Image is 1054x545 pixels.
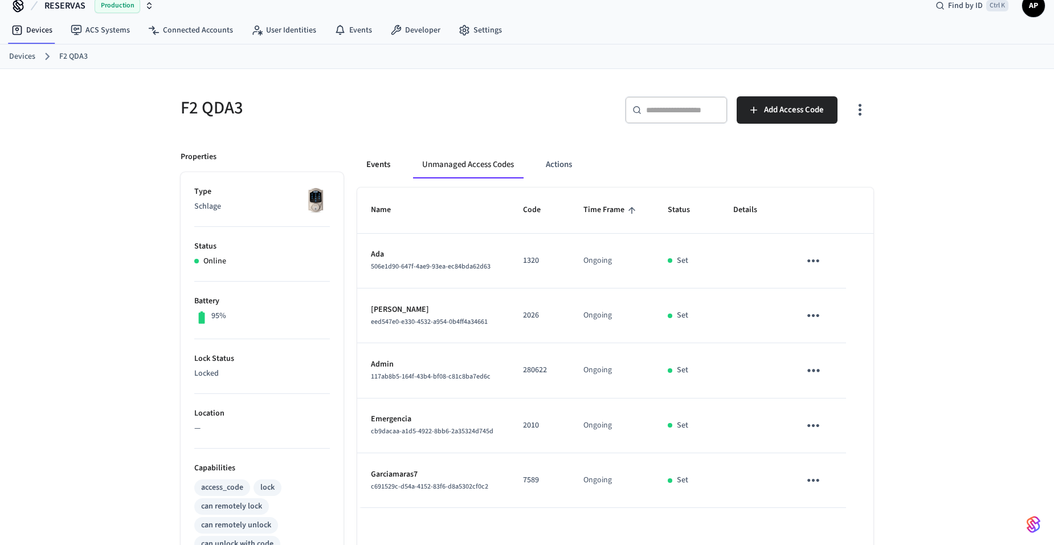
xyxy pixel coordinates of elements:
p: 1320 [523,255,556,267]
p: 2010 [523,420,556,432]
td: Ongoing [570,343,654,398]
td: Ongoing [570,453,654,508]
p: Admin [371,359,496,371]
span: 117ab8b5-164f-43b4-bf08-c81c8ba7ed6c [371,372,491,381]
span: Status [668,201,705,219]
p: Set [677,474,688,486]
p: — [194,422,330,434]
p: 2026 [523,310,556,322]
p: Set [677,420,688,432]
p: Set [677,255,688,267]
p: Type [194,186,330,198]
a: Settings [450,20,511,40]
p: Ada [371,249,496,261]
p: 7589 [523,474,556,486]
a: Developer [381,20,450,40]
span: Code [523,201,555,219]
p: Properties [181,151,216,163]
td: Ongoing [570,398,654,453]
img: Schlage Sense Smart Deadbolt with Camelot Trim, Front [301,186,330,214]
button: Events [357,151,399,178]
p: Garciamaras7 [371,469,496,481]
a: ACS Systems [62,20,139,40]
p: 95% [211,310,226,322]
a: User Identities [242,20,325,40]
span: Time Frame [583,201,639,219]
p: 280622 [523,364,556,376]
p: [PERSON_NAME] [371,304,496,316]
p: Set [677,310,688,322]
td: Ongoing [570,288,654,343]
span: Name [371,201,406,219]
span: c691529c-d54a-4152-83f6-d8a5302cf0c2 [371,482,488,491]
span: Details [733,201,772,219]
p: Online [203,255,226,267]
span: 506e1d90-647f-4ae9-93ea-ec84bda62d63 [371,262,491,271]
div: can remotely lock [201,501,262,513]
button: Add Access Code [737,96,838,124]
a: Events [325,20,381,40]
div: can remotely unlock [201,519,271,531]
p: Emergencia [371,413,496,425]
p: Battery [194,295,330,307]
table: sticky table [357,188,873,508]
p: Schlage [194,201,330,213]
div: lock [260,482,275,494]
span: cb9dacaa-a1d5-4922-8bb6-2a35324d745d [371,426,493,436]
a: Connected Accounts [139,20,242,40]
p: Location [194,408,330,420]
div: access_code [201,482,243,494]
span: eed547e0-e330-4532-a954-0b4ff4a34661 [371,317,488,327]
a: Devices [9,51,35,63]
button: Unmanaged Access Codes [413,151,523,178]
img: SeamLogoGradient.69752ec5.svg [1027,515,1040,534]
a: Devices [2,20,62,40]
p: Capabilities [194,462,330,474]
p: Lock Status [194,353,330,365]
span: Add Access Code [764,103,824,117]
a: F2 QDA3 [59,51,88,63]
button: Actions [537,151,581,178]
p: Set [677,364,688,376]
div: ant example [357,151,873,178]
p: Status [194,241,330,253]
h5: F2 QDA3 [181,96,520,120]
td: Ongoing [570,234,654,288]
p: Locked [194,368,330,380]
